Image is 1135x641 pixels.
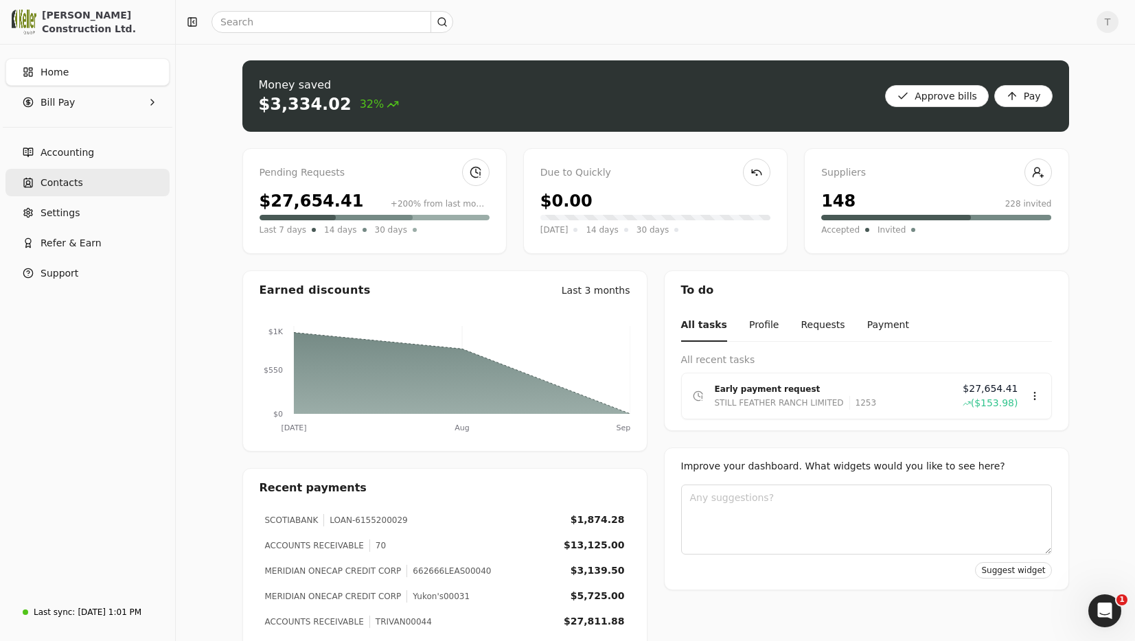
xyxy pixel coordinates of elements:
span: ($153.98) [971,396,1018,410]
span: 1 [1116,594,1127,605]
button: T [1097,11,1119,33]
div: 148 [821,189,856,213]
button: Payment [867,310,909,342]
a: Settings [5,199,170,226]
div: Early payment request [715,382,952,396]
img: 0537828a-cf49-447f-a6d3-a322c667907b.png [12,10,36,34]
div: 228 invited [1005,198,1052,210]
button: Bill Pay [5,89,170,116]
div: STILL FEATHER RANCH LIMITED [715,396,844,410]
div: Last sync: [34,606,75,618]
div: Last 3 months [562,283,630,298]
span: Contacts [41,176,83,190]
div: $5,725.00 [571,589,625,603]
span: $27,654.41 [963,382,1018,396]
div: Due to Quickly [540,165,770,180]
span: Bill Pay [41,95,75,110]
span: 14 days [324,223,356,237]
div: LOAN-6155200029 [323,514,407,526]
div: Pending Requests [260,165,490,180]
iframe: Intercom live chat [1088,594,1121,627]
div: Recent payments [243,469,647,507]
span: Support [41,266,78,281]
button: Pay [994,85,1053,107]
tspan: Sep [616,423,630,432]
div: Yukon's00031 [406,590,470,603]
div: Improve your dashboard. What widgets would you like to see here? [681,459,1052,474]
div: Money saved [259,77,400,93]
div: ACCOUNTS RECEIVABLE [265,539,364,552]
span: 14 days [586,223,618,237]
tspan: [DATE] [281,423,306,432]
div: $27,654.41 [260,189,364,213]
button: All tasks [681,310,727,342]
span: 32% [360,96,400,113]
tspan: Aug [455,423,469,432]
button: Support [5,259,170,287]
button: Refer & Earn [5,229,170,257]
div: MERIDIAN ONECAP CREDIT CORP [265,590,402,603]
div: MERIDIAN ONECAP CREDIT CORP [265,565,402,577]
span: Accepted [821,223,860,237]
div: Earned discounts [260,282,371,299]
div: +200% from last month [391,198,490,210]
div: $13,125.00 [564,538,625,552]
div: $27,811.88 [564,614,625,629]
div: TRIVAN00044 [369,616,432,628]
div: 1253 [849,396,877,410]
div: SCOTIABANK [265,514,319,526]
span: 30 days [637,223,669,237]
div: All recent tasks [681,353,1052,367]
div: ACCOUNTS RECEIVABLE [265,616,364,628]
div: [DATE] 1:01 PM [78,606,141,618]
div: Suppliers [821,165,1051,180]
span: Home [41,65,69,80]
button: Suggest widget [975,562,1051,579]
button: Profile [749,310,779,342]
div: To do [665,271,1068,310]
tspan: $0 [273,410,283,419]
div: $0.00 [540,189,593,213]
span: Last 7 days [260,223,307,237]
button: Approve bills [885,85,989,107]
div: 70 [369,539,386,552]
div: $1,874.28 [571,513,625,527]
div: $3,334.02 [259,93,352,115]
a: Accounting [5,139,170,166]
tspan: $550 [264,366,283,375]
input: Search [211,11,453,33]
a: Home [5,58,170,86]
span: 30 days [375,223,407,237]
div: [PERSON_NAME] Construction Ltd. [42,8,163,36]
span: [DATE] [540,223,569,237]
a: Last sync:[DATE] 1:01 PM [5,600,170,625]
div: $3,139.50 [571,563,625,578]
span: Refer & Earn [41,236,102,250]
span: Invited [878,223,906,237]
tspan: $1K [268,327,283,336]
span: Settings [41,206,80,220]
button: Requests [801,310,845,342]
span: Accounting [41,145,94,160]
div: 662666LEAS00040 [406,565,491,577]
a: Contacts [5,169,170,196]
